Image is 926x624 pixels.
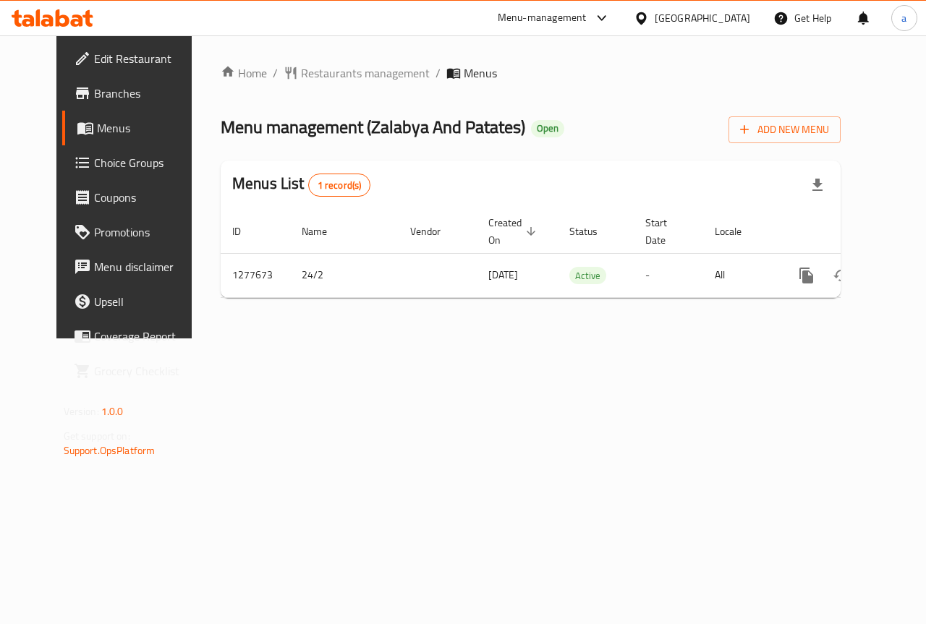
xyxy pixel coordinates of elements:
[284,64,430,82] a: Restaurants management
[94,154,200,171] span: Choice Groups
[703,253,778,297] td: All
[94,85,200,102] span: Branches
[569,268,606,284] span: Active
[309,179,370,192] span: 1 record(s)
[62,145,211,180] a: Choice Groups
[531,120,564,137] div: Open
[94,293,200,310] span: Upsell
[62,41,211,76] a: Edit Restaurant
[97,119,200,137] span: Menus
[498,9,587,27] div: Menu-management
[64,427,130,445] span: Get support on:
[740,121,829,139] span: Add New Menu
[290,253,399,297] td: 24/2
[436,64,441,82] li: /
[94,50,200,67] span: Edit Restaurant
[62,249,211,284] a: Menu disclaimer
[302,223,346,240] span: Name
[94,362,200,380] span: Grocery Checklist
[569,223,616,240] span: Status
[62,76,211,111] a: Branches
[221,253,290,297] td: 1277673
[94,189,200,206] span: Coupons
[569,267,606,284] div: Active
[901,10,906,26] span: a
[232,173,370,197] h2: Menus List
[101,402,124,421] span: 1.0.0
[715,223,760,240] span: Locale
[301,64,430,82] span: Restaurants management
[824,258,859,293] button: Change Status
[221,111,525,143] span: Menu management ( Zalabya And Patates )
[62,215,211,249] a: Promotions
[64,441,156,460] a: Support.OpsPlatform
[94,258,200,275] span: Menu disclaimer
[62,284,211,319] a: Upsell
[488,214,540,249] span: Created On
[62,319,211,354] a: Coverage Report
[729,116,841,143] button: Add New Menu
[62,180,211,215] a: Coupons
[62,354,211,388] a: Grocery Checklist
[94,223,200,241] span: Promotions
[221,64,841,82] nav: breadcrumb
[64,402,99,421] span: Version:
[62,111,211,145] a: Menus
[221,64,267,82] a: Home
[410,223,459,240] span: Vendor
[232,223,260,240] span: ID
[531,122,564,134] span: Open
[645,214,686,249] span: Start Date
[789,258,824,293] button: more
[655,10,750,26] div: [GEOGRAPHIC_DATA]
[800,168,835,202] div: Export file
[94,328,200,345] span: Coverage Report
[464,64,497,82] span: Menus
[488,265,518,284] span: [DATE]
[634,253,703,297] td: -
[308,174,371,197] div: Total records count
[273,64,278,82] li: /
